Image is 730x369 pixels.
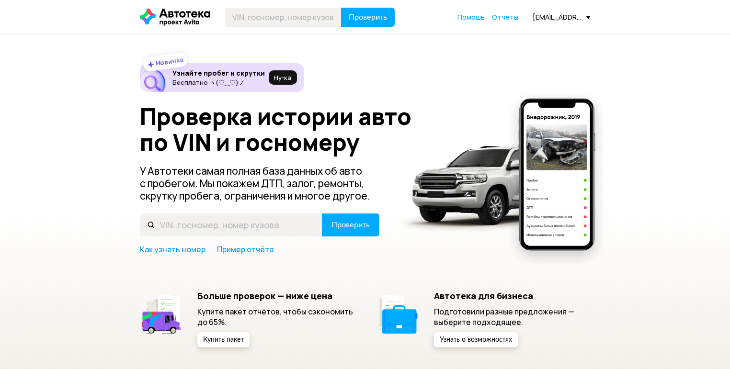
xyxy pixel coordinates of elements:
[140,244,205,255] a: Как узнать номер
[322,213,379,236] button: Проверить
[492,12,518,22] a: Отчёты
[341,8,395,27] button: Проверить
[274,74,291,81] span: Ну‑ка
[225,8,342,27] input: VIN, госномер, номер кузова
[203,336,244,343] span: Купить пакет
[434,291,591,301] h5: Автотека для бизнеса
[172,69,265,78] h6: Узнайте пробег и скрутки
[155,55,184,67] strong: Новинка
[331,221,370,229] span: Проверить
[140,103,426,155] h1: Проверка истории авто по VIN и госномеру
[440,336,512,343] span: Узнать о возможностях
[457,12,485,22] a: Помощь
[140,165,380,202] p: У Автотеки самая полная база данных об авто с пробегом. Мы покажем ДТП, залог, ремонты, скрутку п...
[533,12,590,22] div: [EMAIL_ADDRESS][DOMAIN_NAME]
[140,213,322,236] input: VIN, госномер, номер кузова
[434,332,518,347] button: Узнать о возможностях
[197,332,250,347] button: Купить пакет
[349,13,387,21] span: Проверить
[172,78,265,86] p: Бесплатно ヽ(♡‿♡)ノ
[197,291,354,301] h5: Больше проверок — ниже цена
[434,306,591,327] p: Подготовили разные предложения — выберите подходящее.
[217,244,274,255] a: Пример отчёта
[197,306,354,327] p: Купите пакет отчётов, чтобы сэкономить до 65%.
